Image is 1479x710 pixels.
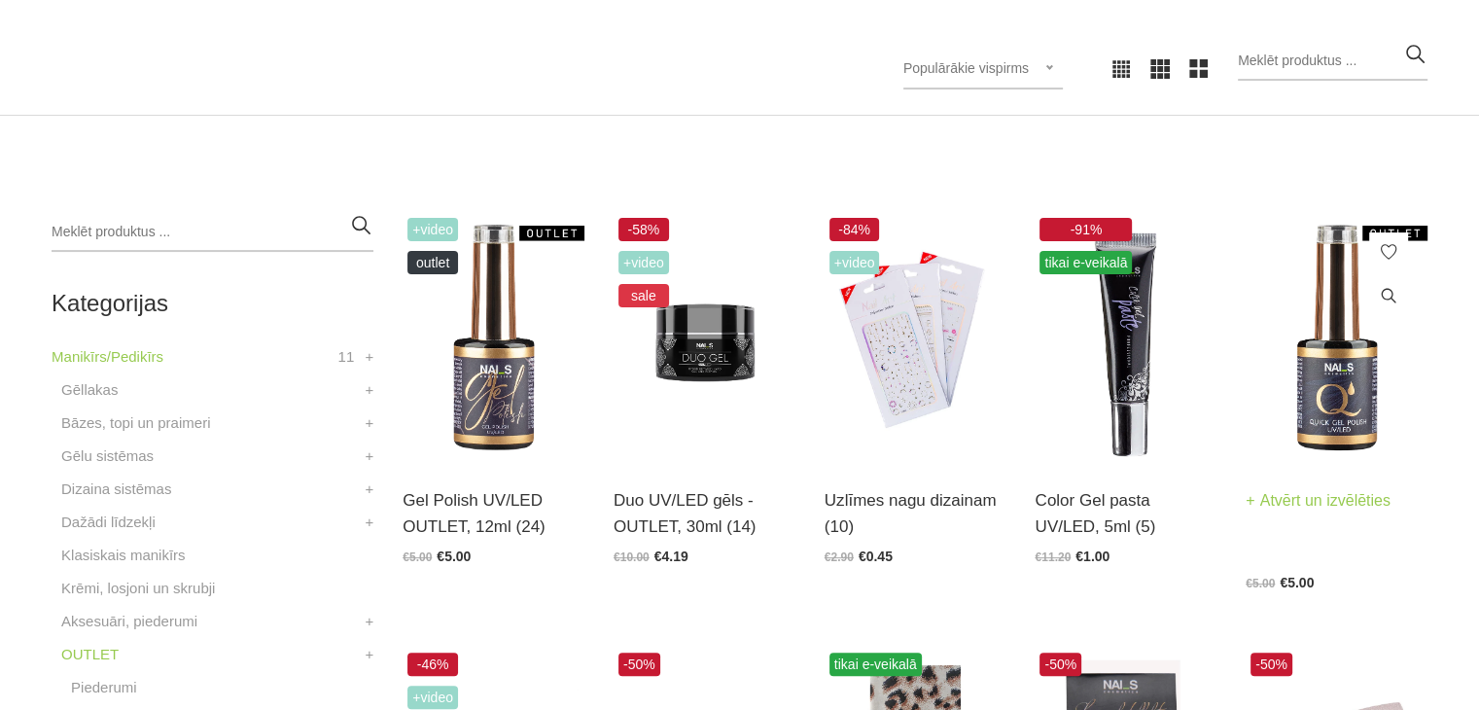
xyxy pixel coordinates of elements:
span: €5.00 [403,550,432,564]
span: sale [618,284,669,307]
a: + [366,610,374,633]
a: Klasiskais manikīrs [61,544,186,567]
span: €10.00 [614,550,650,564]
img: Ilgnoturīga, intensīvi pigmentēta gēllaka. Viegli klājas, lieliski žūst, nesaraujas, neatkāpjas n... [403,213,584,463]
a: + [366,478,374,501]
span: Populārākie vispirms [903,60,1029,76]
span: +Video [407,218,458,241]
a: Krēmi, losjoni un skrubji [61,577,215,600]
a: Gel Polish UV/LED OUTLET, 12ml (24) [403,487,584,540]
span: -50% [1250,653,1292,676]
a: Color Gel pasta UV/LED, 5ml (5) [1035,487,1216,540]
img: Daudzfunkcionāla pigmentēta dizaina pasta, ar kuras palīdzību iespējams zīmēt “one stroke” un “žo... [1035,213,1216,463]
a: Aksesuāri, piederumi [61,610,197,633]
span: tikai e-veikalā [829,653,922,676]
a: Manikīrs/Pedikīrs [52,345,163,369]
span: OUTLET [407,251,458,274]
span: tikai e-veikalā [1039,251,1132,274]
span: -46% [407,653,458,676]
a: Dizaina sistēmas [61,478,171,501]
span: €2.90 [825,550,854,564]
h2: Kategorijas [52,291,373,316]
a: + [366,378,374,402]
span: €5.00 [437,549,471,564]
a: Duo UV/LED gēls - OUTLET, 30ml (14) [614,487,795,540]
span: +Video [829,251,880,274]
a: Gēllakas [61,378,118,402]
a: Uzlīmes nagu dizainam (10) [825,487,1006,540]
a: OUTLET [61,643,119,666]
a: + [366,444,374,468]
input: Meklēt produktus ... [1238,42,1427,81]
span: €5.00 [1246,577,1275,590]
a: + [366,511,374,534]
a: Gēlu sistēmas [61,444,154,468]
span: €0.45 [859,549,893,564]
span: +Video [618,251,669,274]
img: Profesionālās dizaina uzlīmes nagiem... [825,213,1006,463]
span: -84% [829,218,880,241]
a: Bāzes, topi un praimeri [61,411,210,435]
a: Atvērt un izvēlēties [1246,487,1391,515]
span: +Video [407,686,458,709]
a: Dažādi līdzekļi [61,511,156,534]
a: Piederumi [71,676,137,699]
span: €4.19 [654,549,688,564]
span: -50% [618,653,660,676]
a: + [366,411,374,435]
input: Meklēt produktus ... [52,213,373,252]
a: + [366,345,374,369]
span: 11 [338,345,355,369]
a: + [366,643,374,666]
span: -91% [1039,218,1132,241]
img: Ātri, ērti un vienkārši!Intensīvi pigmentēta gellaka, kas perfekti klājas arī vienā slānī, tādā v... [1246,213,1427,463]
img: Polim. laiks:DUO GEL Nr. 101, 008, 000, 006, 002, 003, 014, 011, 012, 001, 009, 007, 005, 013, 00... [614,213,795,463]
span: -50% [1039,653,1081,676]
span: €5.00 [1280,575,1314,590]
span: -58% [618,218,669,241]
span: €1.00 [1075,549,1109,564]
span: €11.20 [1035,550,1071,564]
